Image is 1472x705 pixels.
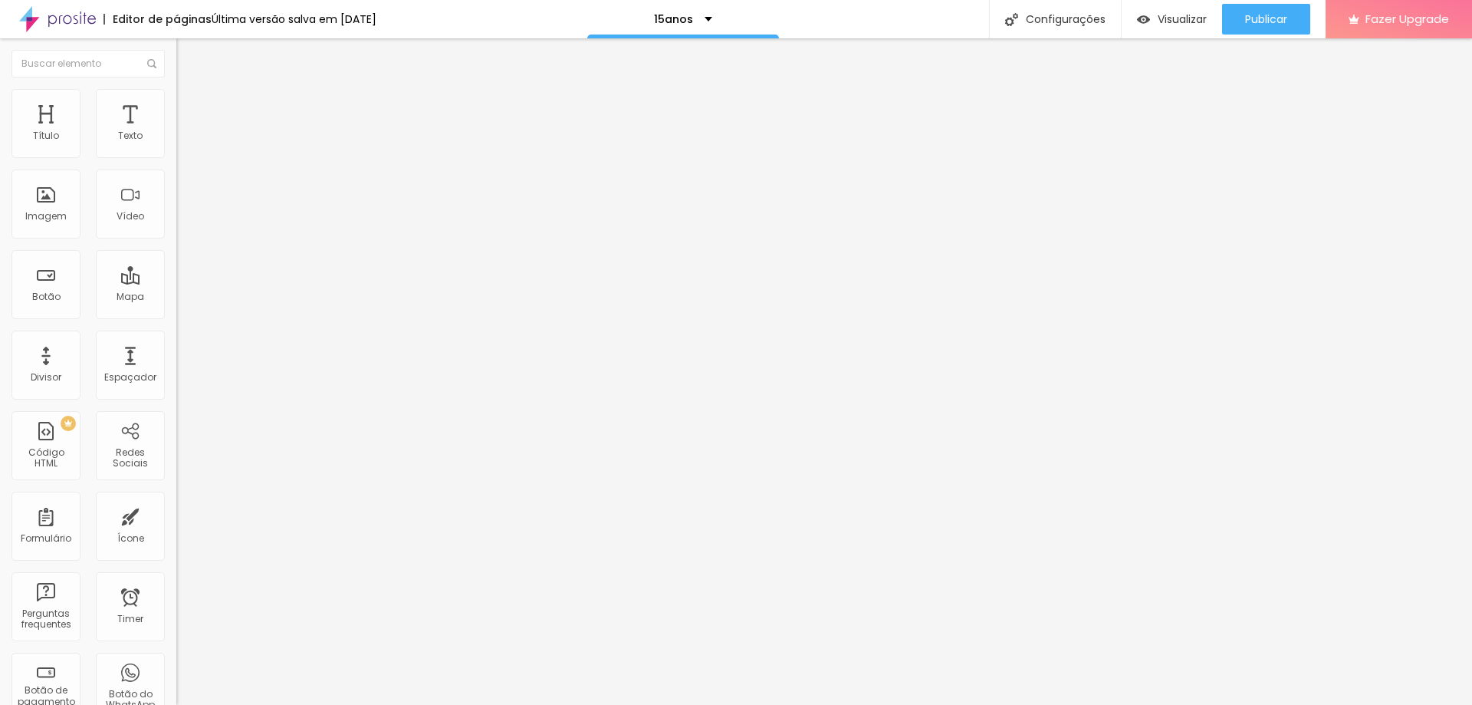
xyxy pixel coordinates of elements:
div: Última versão salva em [DATE] [212,14,376,25]
div: Ícone [117,533,144,544]
p: 15anos [654,14,693,25]
div: Timer [117,614,143,624]
iframe: Editor [176,38,1472,705]
div: Perguntas frequentes [15,608,76,631]
div: Mapa [117,292,144,302]
input: Buscar elemento [11,50,165,77]
div: Editor de páginas [103,14,212,25]
span: Visualizar [1158,13,1207,25]
div: Vídeo [117,211,144,222]
div: Texto [118,130,143,141]
img: Icone [1005,13,1018,26]
div: Formulário [21,533,71,544]
span: Publicar [1245,13,1287,25]
img: view-1.svg [1137,13,1150,26]
button: Visualizar [1122,4,1222,35]
div: Botão [32,292,61,302]
div: Espaçador [104,372,156,383]
button: Publicar [1222,4,1310,35]
div: Código HTML [15,447,76,469]
img: Icone [147,59,156,68]
div: Imagem [25,211,67,222]
span: Fazer Upgrade [1365,12,1449,25]
div: Título [33,130,59,141]
div: Divisor [31,372,61,383]
div: Redes Sociais [100,447,160,469]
